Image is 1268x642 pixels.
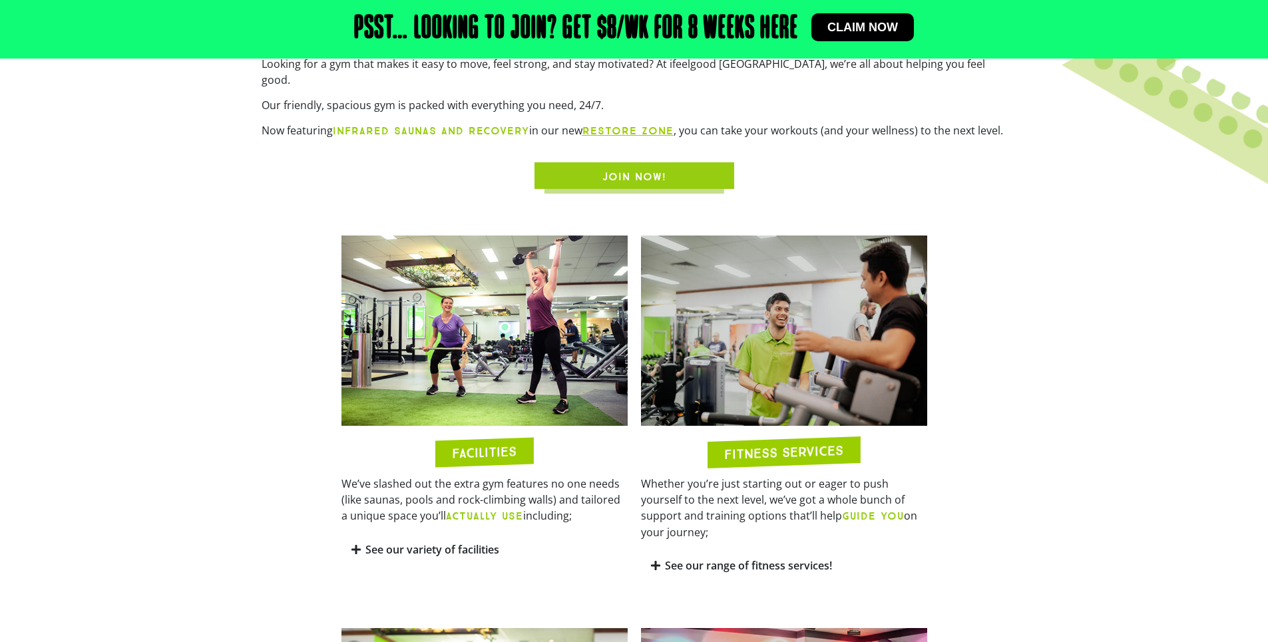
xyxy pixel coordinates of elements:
[341,476,628,524] p: We’ve slashed out the extra gym features no one needs (like saunas, pools and rock-climbing walls...
[446,510,523,522] b: ACTUALLY USE
[534,162,734,189] a: JOIN NOW!
[641,550,927,581] div: See our range of fitness services!
[354,13,798,45] h2: Psst… Looking to join? Get $8/wk for 8 weeks here
[341,534,628,565] div: See our variety of facilities
[811,13,914,41] a: Claim now
[842,510,904,522] b: GUIDE YOU
[452,445,517,460] h2: FACILITIES
[262,56,1007,88] p: Looking for a gym that makes it easy to move, feel strong, and stay motivated? At ifeelgood [GEOG...
[262,122,1007,139] p: Now featuring in our new , you can take your workouts (and your wellness) to the next level.
[333,124,529,137] strong: infrared saunas and recovery
[641,476,927,540] p: Whether you’re just starting out or eager to push yourself to the next level, we’ve got a whole b...
[602,169,666,185] span: JOIN NOW!
[262,97,1007,113] p: Our friendly, spacious gym is packed with everything you need, 24/7.
[365,542,499,557] a: See our variety of facilities
[724,444,843,461] h2: FITNESS SERVICES
[665,558,832,573] a: See our range of fitness services!
[827,21,898,33] span: Claim now
[582,124,674,137] a: RESTORE zone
